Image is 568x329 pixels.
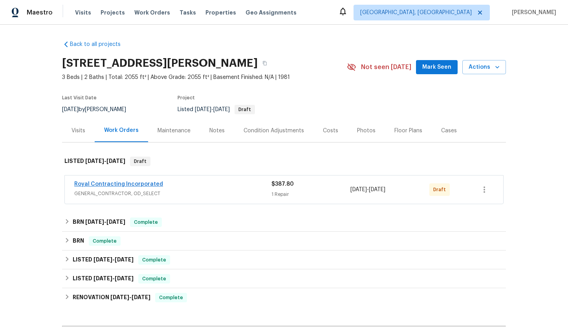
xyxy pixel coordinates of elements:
[369,187,385,192] span: [DATE]
[134,9,170,16] span: Work Orders
[62,213,506,232] div: BRN [DATE]-[DATE]Complete
[139,256,169,264] span: Complete
[62,250,506,269] div: LISTED [DATE]-[DATE]Complete
[209,127,225,135] div: Notes
[73,218,125,227] h6: BRN
[158,127,191,135] div: Maintenance
[85,158,125,164] span: -
[93,276,112,281] span: [DATE]
[244,127,304,135] div: Condition Adjustments
[350,186,385,194] span: -
[75,9,91,16] span: Visits
[62,288,506,307] div: RENOVATION [DATE]-[DATE]Complete
[416,60,458,75] button: Mark Seen
[73,255,134,265] h6: LISTED
[62,95,97,100] span: Last Visit Date
[115,257,134,262] span: [DATE]
[462,60,506,75] button: Actions
[85,158,104,164] span: [DATE]
[509,9,556,16] span: [PERSON_NAME]
[27,9,53,16] span: Maestro
[132,294,150,300] span: [DATE]
[271,190,350,198] div: 1 Repair
[357,127,376,135] div: Photos
[323,127,338,135] div: Costs
[131,157,150,165] span: Draft
[394,127,422,135] div: Floor Plans
[73,236,84,246] h6: BRN
[110,294,129,300] span: [DATE]
[90,237,120,245] span: Complete
[258,56,272,70] button: Copy Address
[62,73,347,81] span: 3 Beds | 2 Baths | Total: 2055 ft² | Above Grade: 2055 ft² | Basement Finished: N/A | 1981
[195,107,211,112] span: [DATE]
[62,40,137,48] a: Back to all projects
[350,187,367,192] span: [DATE]
[104,126,139,134] div: Work Orders
[195,107,230,112] span: -
[433,186,449,194] span: Draft
[93,257,134,262] span: -
[62,107,79,112] span: [DATE]
[93,257,112,262] span: [DATE]
[178,107,255,112] span: Listed
[106,158,125,164] span: [DATE]
[62,269,506,288] div: LISTED [DATE]-[DATE]Complete
[235,107,254,112] span: Draft
[213,107,230,112] span: [DATE]
[178,95,195,100] span: Project
[73,293,150,302] h6: RENOVATION
[62,149,506,174] div: LISTED [DATE]-[DATE]Draft
[139,275,169,283] span: Complete
[246,9,297,16] span: Geo Assignments
[74,190,271,197] span: GENERAL_CONTRACTOR, OD_SELECT
[271,181,294,187] span: $387.80
[73,274,134,283] h6: LISTED
[180,10,196,15] span: Tasks
[62,232,506,250] div: BRN Complete
[85,219,104,225] span: [DATE]
[110,294,150,300] span: -
[469,62,500,72] span: Actions
[360,9,472,16] span: [GEOGRAPHIC_DATA], [GEOGRAPHIC_DATA]
[205,9,236,16] span: Properties
[62,105,136,114] div: by [PERSON_NAME]
[71,127,85,135] div: Visits
[441,127,457,135] div: Cases
[62,59,258,67] h2: [STREET_ADDRESS][PERSON_NAME]
[115,276,134,281] span: [DATE]
[64,157,125,166] h6: LISTED
[361,63,411,71] span: Not seen [DATE]
[74,181,163,187] a: Royal Contracting Incorporated
[85,219,125,225] span: -
[422,62,451,72] span: Mark Seen
[131,218,161,226] span: Complete
[156,294,186,302] span: Complete
[101,9,125,16] span: Projects
[106,219,125,225] span: [DATE]
[93,276,134,281] span: -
